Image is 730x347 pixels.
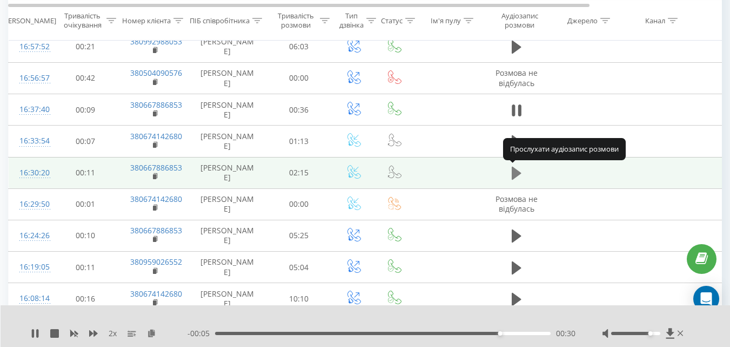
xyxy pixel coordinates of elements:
td: [PERSON_NAME] [190,252,265,283]
td: 00:42 [52,62,119,94]
a: 380959026552 [130,257,182,267]
a: 380674142680 [130,194,182,204]
div: 16:08:14 [19,288,41,309]
span: Розмова не відбулась [495,194,538,214]
td: 01:13 [265,126,333,157]
div: Ім'я пулу [431,16,461,25]
div: 16:19:05 [19,257,41,278]
div: 16:37:40 [19,99,41,120]
a: 380504090576 [130,68,182,78]
td: [PERSON_NAME] [190,62,265,94]
td: 10:10 [265,283,333,315]
td: 00:01 [52,188,119,220]
td: 00:11 [52,157,119,188]
td: 02:15 [265,157,333,188]
td: 00:36 [265,94,333,126]
td: 05:25 [265,220,333,251]
td: 06:03 [265,31,333,62]
div: Номер клієнта [122,16,171,25]
td: [PERSON_NAME] [190,157,265,188]
div: 16:57:52 [19,36,41,57]
a: 380992988053 [130,36,182,47]
div: Канал [645,16,665,25]
div: Статус [381,16,403,25]
div: 16:29:50 [19,194,41,215]
div: Тривалість очікування [61,11,104,30]
td: [PERSON_NAME] [190,94,265,126]
td: 00:10 [52,220,119,251]
td: 00:21 [52,31,119,62]
td: 00:07 [52,126,119,157]
div: 16:56:57 [19,68,41,89]
div: Тип дзвінка [339,11,364,30]
div: ПІБ співробітника [190,16,250,25]
a: 380667886853 [130,100,182,110]
div: [PERSON_NAME] [2,16,56,25]
div: Тривалість розмови [274,11,317,30]
div: Аудіозапис розмови [493,11,546,30]
div: Open Intercom Messenger [693,286,719,312]
a: 380674142680 [130,131,182,141]
td: [PERSON_NAME] [190,283,265,315]
div: Accessibility label [498,331,503,336]
span: 00:30 [556,328,575,339]
td: [PERSON_NAME] [190,188,265,220]
span: - 00:05 [187,328,215,339]
div: Прослухати аудіозапис розмови [503,138,626,160]
td: [PERSON_NAME] [190,126,265,157]
div: 16:30:20 [19,162,41,184]
a: 380667886853 [130,225,182,235]
td: [PERSON_NAME] [190,220,265,251]
td: 00:00 [265,188,333,220]
a: 380667886853 [130,162,182,173]
div: 16:24:26 [19,225,41,246]
div: Джерело [567,16,598,25]
td: 05:04 [265,252,333,283]
span: 2 x [109,328,117,339]
td: [PERSON_NAME] [190,31,265,62]
td: 00:00 [265,62,333,94]
a: 380674142680 [130,289,182,299]
div: Accessibility label [648,331,652,336]
td: 00:09 [52,94,119,126]
span: Розмова не відбулась [495,68,538,88]
td: 00:16 [52,283,119,315]
td: 00:11 [52,252,119,283]
div: 16:33:54 [19,130,41,152]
